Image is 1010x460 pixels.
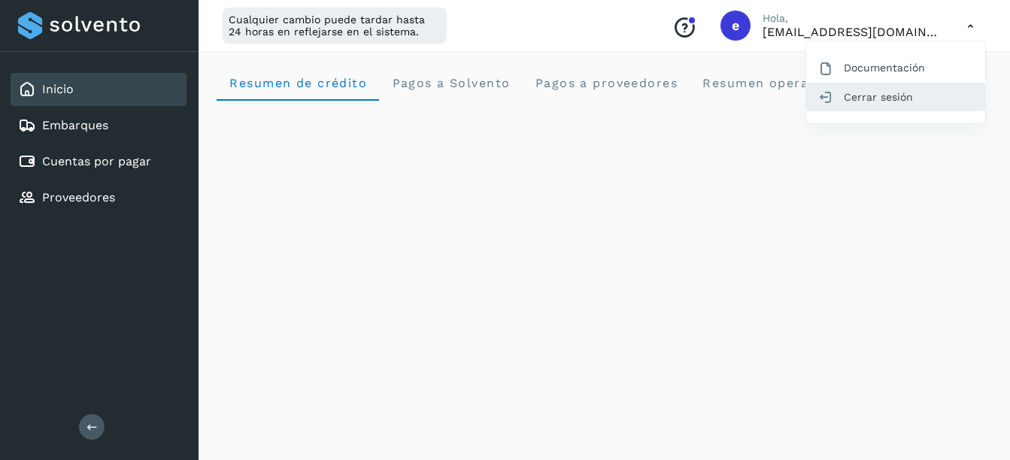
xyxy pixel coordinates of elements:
a: Proveedores [42,190,115,204]
a: Embarques [42,118,108,132]
a: Inicio [42,82,74,96]
div: Cuentas por pagar [11,145,187,178]
div: Cerrar sesión [806,83,985,111]
div: Embarques [11,109,187,142]
div: Documentación [806,53,985,82]
div: Proveedores [11,181,187,214]
div: Inicio [11,73,187,106]
a: Cuentas por pagar [42,154,151,168]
